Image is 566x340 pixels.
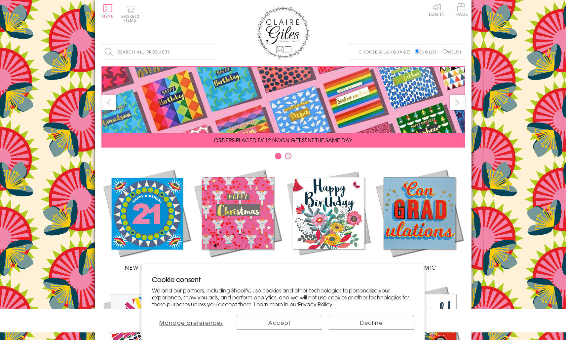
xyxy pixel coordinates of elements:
h2: Cookie consent [152,275,414,284]
button: Menu [101,4,114,18]
input: Search all products [101,45,217,59]
span: Christmas [221,263,254,271]
div: Carousel Pagination [101,153,465,163]
button: Manage preferences [152,316,230,329]
a: Christmas [192,168,283,271]
span: Trade [454,3,468,16]
button: Basket0 items [121,5,139,22]
span: 0 items [124,13,139,23]
button: Carousel Page 1 (Current Slide) [275,153,282,159]
a: Privacy Policy [298,300,332,308]
span: New Releases [125,263,168,271]
a: New Releases [101,168,192,271]
a: Academic [374,168,465,271]
label: English [415,49,441,55]
input: English [415,49,419,53]
button: Accept [237,316,322,329]
a: Log In [429,3,445,16]
button: prev [101,95,116,110]
p: Choose a language: [358,49,414,55]
input: Search [210,45,217,59]
button: Carousel Page 2 [285,153,291,159]
label: Welsh [443,49,462,55]
span: Menu [101,13,114,19]
button: Decline [329,316,414,329]
button: next [450,95,465,110]
img: Claire Giles Greetings Cards [257,7,310,59]
a: Birthdays [283,168,374,271]
p: We and our partners, including Shopify, use cookies and other technologies to personalize your ex... [152,287,414,307]
span: Manage preferences [159,319,223,326]
span: Birthdays [313,263,344,271]
input: Welsh [443,49,447,53]
a: Trade [454,3,468,17]
span: ORDERS PLACED BY 12 NOON GET SENT THE SAME DAY [214,136,352,144]
span: Academic [402,263,436,271]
